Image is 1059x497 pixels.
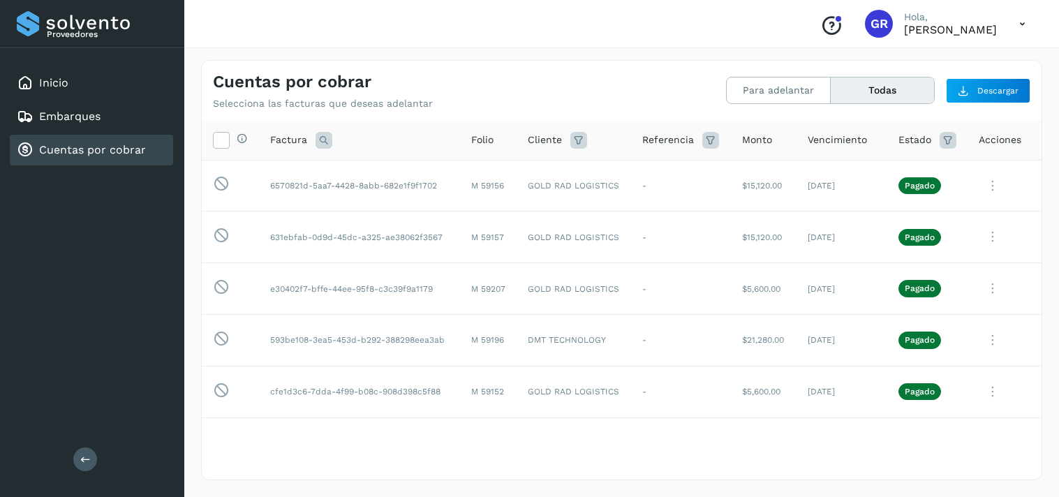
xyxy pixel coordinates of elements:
td: [DATE] [797,366,887,417]
td: 6570821d-5aa7-4428-8abb-682e1f9f1702 [259,160,460,212]
td: e30402f7-bffe-44ee-95f8-c3c39f9a1179 [259,263,460,315]
td: $21,280.00 [731,314,797,366]
div: Inicio [10,68,173,98]
td: M 59207 [460,263,517,315]
button: Para adelantar [727,77,831,103]
p: Selecciona las facturas que deseas adelantar [213,98,433,110]
span: Vencimiento [808,133,867,147]
td: - [631,366,731,417]
p: Pagado [905,387,935,396]
a: Inicio [39,76,68,89]
td: 631ebfab-0d9d-45dc-a325-ae38062f3567 [259,212,460,263]
p: Hola, [904,11,997,23]
td: cfe1d3c6-7dda-4f99-b08c-908d398c5f88 [259,366,460,417]
td: fe328e71-65f8-412c-91fb-8684ed9fa667 [259,417,460,469]
div: Cuentas por cobrar [10,135,173,165]
td: [DATE] [797,314,887,366]
td: GOLD RAD LOGISTICS [517,212,631,263]
td: M 59196 [460,314,517,366]
td: $5,600.00 [731,263,797,315]
button: Todas [831,77,934,103]
td: [DATE] [797,160,887,212]
td: 593be108-3ea5-453d-b292-388298eea3ab [259,314,460,366]
span: Referencia [642,133,694,147]
td: M 59152 [460,366,517,417]
span: Estado [898,133,931,147]
span: Factura [270,133,307,147]
div: Embarques [10,101,173,132]
td: - [631,314,731,366]
td: $15,120.00 [731,212,797,263]
span: Cliente [528,133,562,147]
p: Pagado [905,232,935,242]
td: $6,064.89 [731,417,797,469]
button: Descargar [946,78,1030,103]
td: GOLD RAD LOGISTICS [517,417,631,469]
span: Folio [471,133,494,147]
td: [DATE] [797,263,887,315]
td: - [631,263,731,315]
p: Pagado [905,283,935,293]
td: M 59100 [460,417,517,469]
p: Pagado [905,181,935,191]
h4: Cuentas por cobrar [213,72,371,92]
span: Monto [742,133,772,147]
p: GILBERTO RODRIGUEZ ARANDA [904,23,997,36]
td: [DATE] [797,417,887,469]
td: M 59156 [460,160,517,212]
a: Cuentas por cobrar [39,143,146,156]
td: - [631,160,731,212]
p: Proveedores [47,29,168,39]
td: GOLD RAD LOGISTICS [517,366,631,417]
td: DMT TECHNOLOGY [517,314,631,366]
a: Embarques [39,110,101,123]
p: Pagado [905,335,935,345]
td: $15,120.00 [731,160,797,212]
td: [DATE] [797,212,887,263]
td: $5,600.00 [731,366,797,417]
td: GOLD RAD LOGISTICS [517,160,631,212]
td: - [631,212,731,263]
td: GOLD RAD LOGISTICS [517,263,631,315]
td: - [631,417,731,469]
span: Acciones [979,133,1021,147]
td: M 59157 [460,212,517,263]
span: Descargar [977,84,1019,97]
